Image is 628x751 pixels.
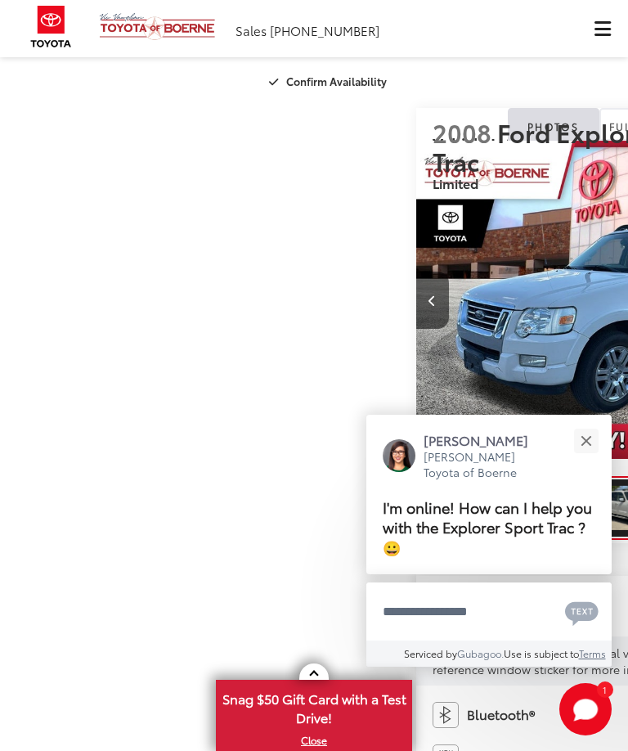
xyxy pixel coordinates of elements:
img: Vic Vaughan Toyota of Boerne [99,12,216,41]
span: Bluetooth® [467,705,535,724]
span: [PHONE_NUMBER] [270,21,379,39]
p: [PERSON_NAME] Toyota of Boerne [424,449,545,481]
textarea: Type your message [366,582,612,641]
a: Photos [508,108,599,141]
button: Confirm Availability [260,67,400,96]
button: Chat with SMS [560,593,603,630]
button: Toggle Chat Window [559,683,612,735]
span: Serviced by [404,646,457,660]
span: Limited [433,173,478,192]
span: Use is subject to [504,646,579,660]
p: [PERSON_NAME] [424,431,545,449]
button: Previous image [416,272,449,329]
a: Gubagoo. [457,646,504,660]
span: Confirm Availability [286,74,387,88]
img: Bluetooth® [433,702,459,728]
span: Sales [235,21,267,39]
span: 1 [603,686,607,693]
svg: Start Chat [559,683,612,735]
button: Close [568,423,603,458]
span: I'm online! How can I help you with the Explorer Sport Trac ? 😀 [383,497,592,559]
a: Terms [579,646,606,660]
div: Close[PERSON_NAME][PERSON_NAME] Toyota of BoerneI'm online! How can I help you with the Explorer ... [366,415,612,667]
span: Snag $50 Gift Card with a Test Drive! [218,681,410,731]
span: 2008 [433,115,491,150]
svg: Text [565,600,599,626]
